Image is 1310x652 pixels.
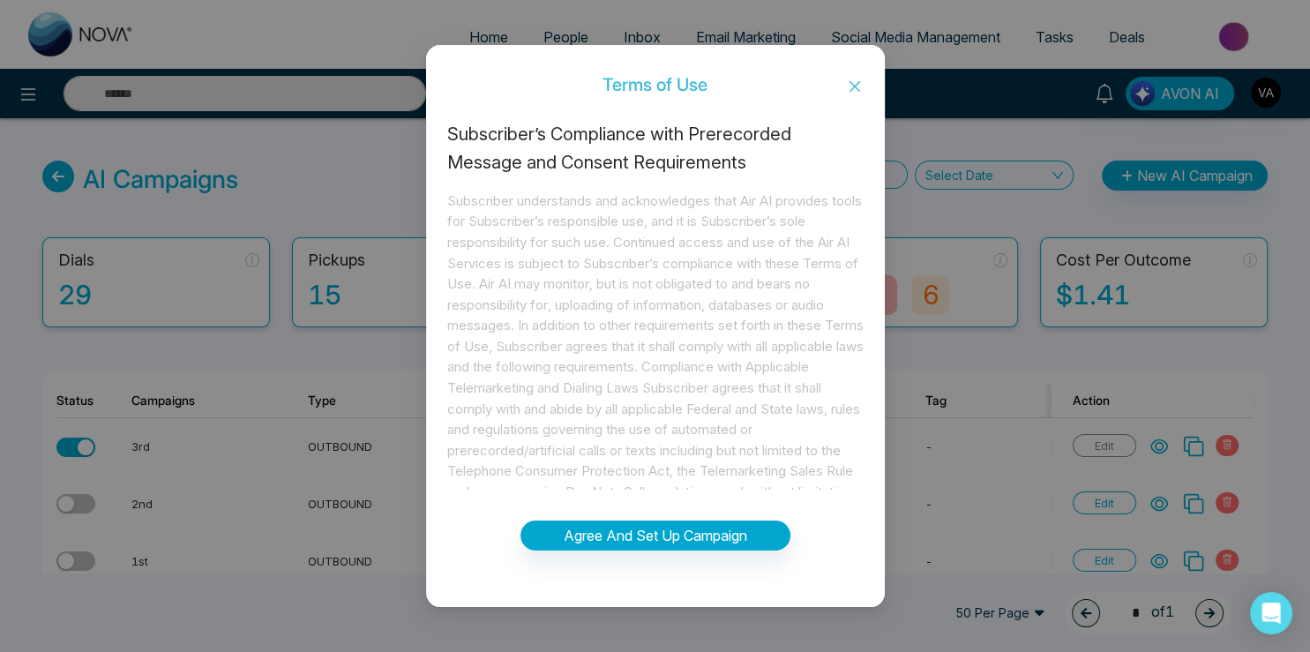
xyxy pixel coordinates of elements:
[825,63,885,110] button: Close
[1250,592,1292,634] div: Open Intercom Messenger
[447,191,864,490] div: Subscriber understands and acknowledges that Air AI provides tools for Subscriber’s responsible u...
[848,79,862,94] span: close
[447,121,864,176] div: Subscriber’s Compliance with Prerecorded Message and Consent Requirements
[520,521,790,551] button: Agree And Set Up Campaign
[426,75,885,94] div: Terms of Use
